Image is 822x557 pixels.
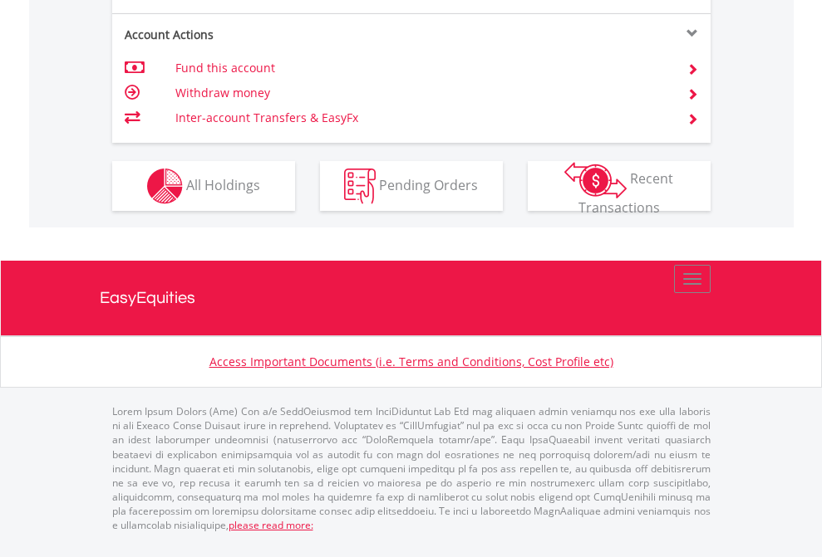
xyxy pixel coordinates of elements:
[100,261,723,335] a: EasyEquities
[320,161,503,211] button: Pending Orders
[147,169,183,204] img: holdings-wht.png
[528,161,711,211] button: Recent Transactions
[564,162,627,198] img: transactions-zar-wht.png
[229,518,313,532] a: please read more:
[209,354,613,369] a: Access Important Documents (i.e. Terms and Conditions, Cost Profile etc)
[175,105,667,130] td: Inter-account Transfers & EasyFx
[344,169,376,204] img: pending_instructions-wht.png
[112,161,295,211] button: All Holdings
[186,175,260,193] span: All Holdings
[175,56,667,81] td: Fund this account
[112,27,411,43] div: Account Actions
[175,81,667,105] td: Withdraw money
[112,404,711,532] p: Lorem Ipsum Dolors (Ame) Con a/e SeddOeiusmod tem InciDiduntut Lab Etd mag aliquaen admin veniamq...
[379,175,478,193] span: Pending Orders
